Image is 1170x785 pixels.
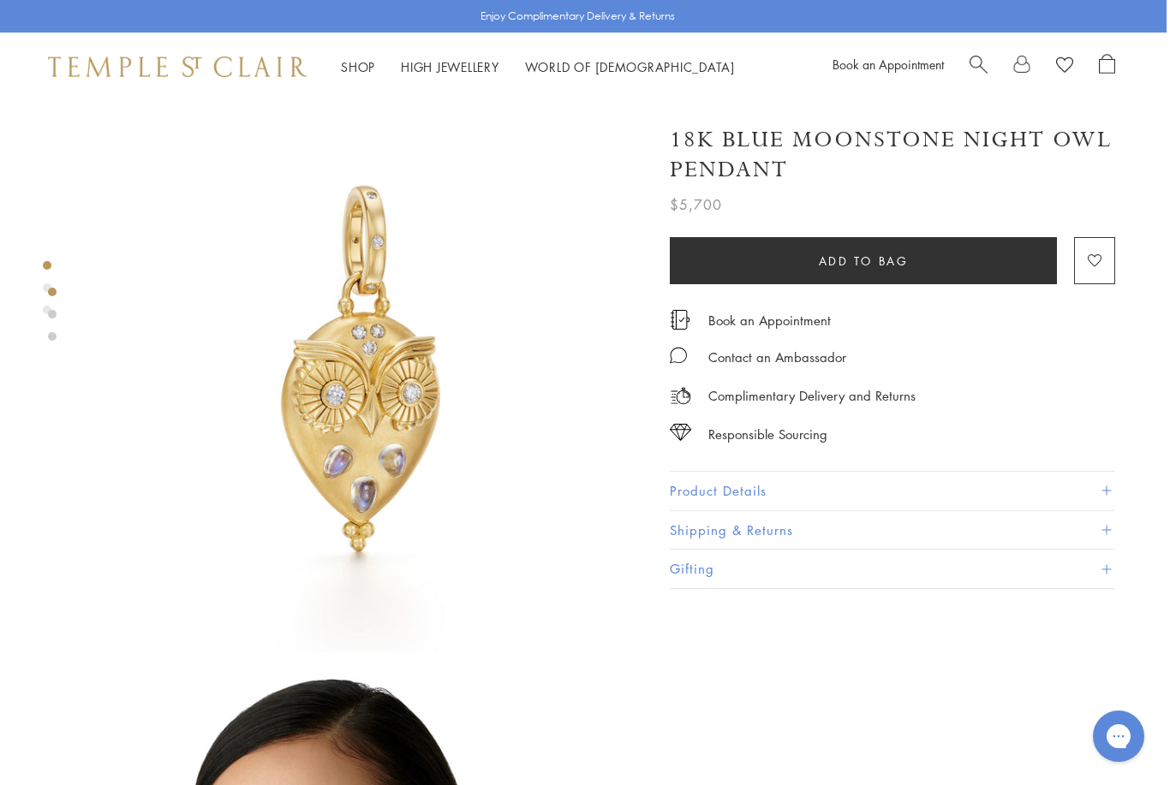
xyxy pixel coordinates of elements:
p: Enjoy Complimentary Delivery & Returns [481,8,675,25]
a: View Wishlist [1056,54,1073,80]
img: icon_delivery.svg [670,385,691,407]
span: $5,700 [670,193,722,216]
button: Add to bag [670,237,1057,284]
iframe: Gorgias live chat messenger [1084,705,1153,768]
img: icon_sourcing.svg [670,424,691,441]
img: icon_appointment.svg [670,310,690,330]
nav: Main navigation [341,56,735,78]
a: ShopShop [341,58,375,75]
p: Complimentary Delivery and Returns [708,385,916,407]
span: Add to bag [819,252,909,271]
a: Book an Appointment [708,311,831,330]
button: Gifting [670,550,1115,588]
a: High JewelleryHigh Jewellery [401,58,499,75]
button: Product Details [670,472,1115,510]
img: P34115-OWLBM [82,91,644,652]
img: MessageIcon-01_2.svg [670,347,687,364]
button: Shipping & Returns [670,511,1115,550]
div: Product gallery navigation [43,257,51,328]
a: World of [DEMOGRAPHIC_DATA]World of [DEMOGRAPHIC_DATA] [525,58,735,75]
img: Temple St. Clair [48,56,307,77]
div: Contact an Ambassador [708,347,846,368]
a: Open Shopping Bag [1099,54,1115,80]
a: Search [970,54,988,80]
h1: 18K Blue Moonstone Night Owl Pendant [670,125,1115,185]
div: Responsible Sourcing [708,424,827,445]
a: Book an Appointment [833,56,944,73]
